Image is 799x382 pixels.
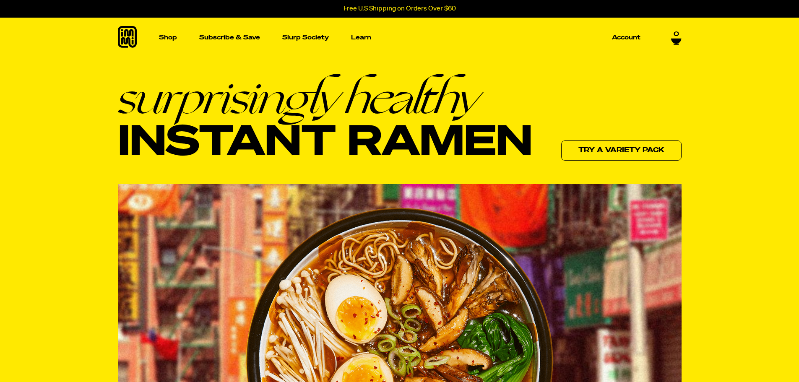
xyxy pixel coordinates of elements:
[118,74,532,166] h1: Instant Ramen
[612,34,640,41] p: Account
[674,31,679,38] span: 0
[159,34,177,41] p: Shop
[348,18,375,57] a: Learn
[196,31,263,44] a: Subscribe & Save
[282,34,329,41] p: Slurp Society
[351,34,371,41] p: Learn
[609,31,644,44] a: Account
[344,5,456,13] p: Free U.S Shipping on Orders Over $60
[156,18,644,57] nav: Main navigation
[561,140,682,161] a: Try a variety pack
[279,31,332,44] a: Slurp Society
[156,18,180,57] a: Shop
[118,74,532,120] em: surprisingly healthy
[671,31,682,45] a: 0
[199,34,260,41] p: Subscribe & Save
